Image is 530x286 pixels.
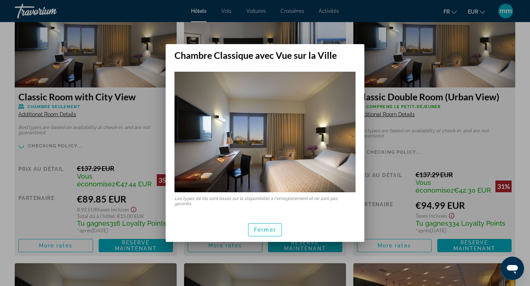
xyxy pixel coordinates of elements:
[501,257,524,280] iframe: Bouton de lancement de la fenêtre de messagerie
[254,227,276,233] font: Fermer
[174,72,356,192] img: 374a3875-e720-4858-b69b-cfd985d49247.jpeg
[174,50,337,61] font: Chambre Classique avec Vue sur la Ville
[248,223,282,236] button: Fermer
[174,196,338,206] font: Les types de lits sont basés sur la disponibilité à l'enregistrement et ne sont pas garantis.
